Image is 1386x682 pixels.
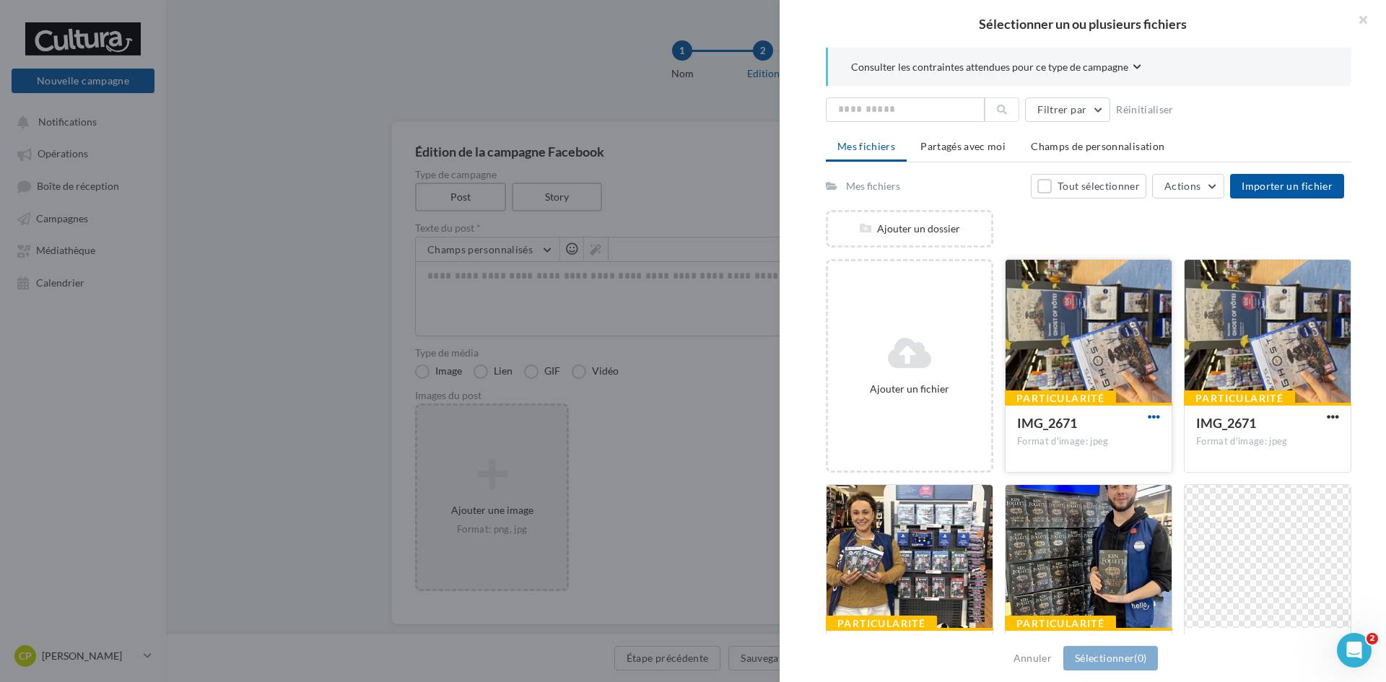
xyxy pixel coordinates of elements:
[1196,435,1339,448] div: Format d'image: jpeg
[1008,650,1058,667] button: Annuler
[1152,174,1224,198] button: Actions
[1242,180,1333,192] span: Importer un fichier
[851,59,1141,77] button: Consulter les contraintes attendues pour ce type de campagne
[837,140,895,152] span: Mes fichiers
[826,616,937,631] div: Particularité
[1367,633,1378,644] span: 2
[846,179,900,193] div: Mes fichiers
[1005,390,1116,406] div: Particularité
[1031,174,1146,198] button: Tout sélectionner
[1031,140,1164,152] span: Champs de personnalisation
[1063,646,1158,670] button: Sélectionner(0)
[1196,415,1256,431] span: IMG_2671
[834,382,985,396] div: Ajouter un fichier
[1230,174,1344,198] button: Importer un fichier
[1164,180,1200,192] span: Actions
[803,17,1363,30] h2: Sélectionner un ou plusieurs fichiers
[1017,435,1160,448] div: Format d'image: jpeg
[1025,97,1110,122] button: Filtrer par
[1017,415,1077,431] span: IMG_2671
[920,140,1006,152] span: Partagés avec moi
[1134,652,1146,664] span: (0)
[828,222,991,236] div: Ajouter un dossier
[851,60,1128,74] span: Consulter les contraintes attendues pour ce type de campagne
[1337,633,1372,668] iframe: Intercom live chat
[1005,616,1116,631] div: Particularité
[1184,390,1295,406] div: Particularité
[1110,101,1180,118] button: Réinitialiser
